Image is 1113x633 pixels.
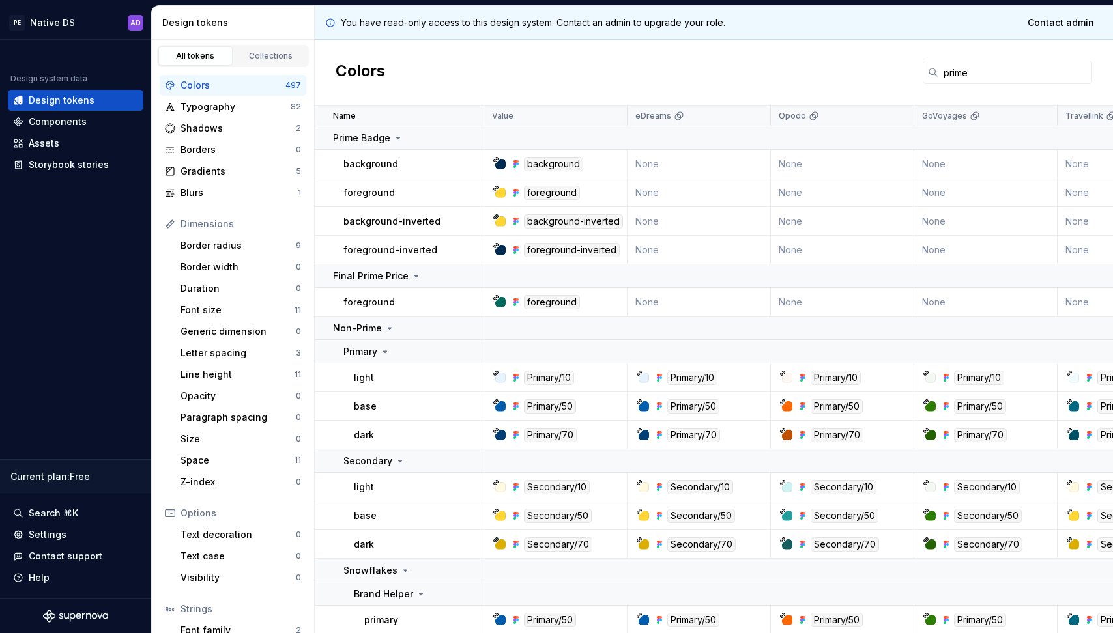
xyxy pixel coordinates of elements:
[811,480,876,494] div: Secondary/10
[181,165,296,178] div: Gradients
[296,326,301,337] div: 0
[3,8,149,36] button: PENative DSAD
[181,282,296,295] div: Duration
[938,61,1092,84] input: Search in tokens...
[181,325,296,338] div: Generic dimension
[295,369,301,380] div: 11
[296,145,301,155] div: 0
[524,399,576,414] div: Primary/50
[492,111,513,121] p: Value
[771,236,914,264] td: None
[954,480,1020,494] div: Secondary/10
[628,207,771,236] td: None
[914,150,1058,178] td: None
[667,428,720,442] div: Primary/70
[524,371,574,385] div: Primary/10
[29,94,94,107] div: Design tokens
[29,158,109,171] div: Storybook stories
[181,100,291,113] div: Typography
[811,509,878,523] div: Secondary/50
[771,150,914,178] td: None
[914,288,1058,316] td: None
[667,399,719,414] div: Primary/50
[160,161,306,182] a: Gradients5
[954,613,1006,627] div: Primary/50
[181,475,296,488] div: Z-index
[181,507,301,520] div: Options
[1028,16,1094,29] span: Contact admin
[175,524,306,545] a: Text decoration0
[771,178,914,207] td: None
[160,139,306,160] a: Borders0
[354,481,374,494] p: light
[343,455,392,468] p: Secondary
[296,240,301,251] div: 9
[1019,11,1103,35] a: Contact admin
[524,613,576,627] div: Primary/50
[29,550,102,563] div: Contact support
[181,186,298,199] div: Blurs
[175,450,306,471] a: Space11
[29,528,66,541] div: Settings
[333,132,390,145] p: Prime Badge
[29,115,87,128] div: Components
[364,613,398,626] p: primary
[160,182,306,203] a: Blurs1
[296,262,301,272] div: 0
[333,270,409,283] p: Final Prime Price
[10,470,141,483] div: Current plan : Free
[524,157,583,171] div: background
[811,399,863,414] div: Primary/50
[295,455,301,466] div: 11
[524,243,620,257] div: foreground-inverted
[343,345,377,358] p: Primary
[130,18,141,28] div: AD
[296,123,301,134] div: 2
[181,218,301,231] div: Dimensions
[8,133,143,154] a: Assets
[1065,111,1103,121] p: Travellink
[524,295,580,309] div: foreground
[954,371,1004,385] div: Primary/10
[667,480,733,494] div: Secondary/10
[175,278,306,299] a: Duration0
[8,154,143,175] a: Storybook stories
[667,613,719,627] div: Primary/50
[285,80,301,91] div: 497
[30,16,75,29] div: Native DS
[914,236,1058,264] td: None
[181,550,296,563] div: Text case
[8,567,143,588] button: Help
[343,158,398,171] p: background
[8,90,143,111] a: Design tokens
[181,239,296,252] div: Border radius
[524,537,592,552] div: Secondary/70
[296,477,301,487] div: 0
[524,214,623,229] div: background-inverted
[343,215,441,228] p: background-inverted
[628,288,771,316] td: None
[341,16,725,29] p: You have read-only access to this design system. Contact an admin to upgrade your role.
[181,411,296,424] div: Paragraph spacing
[175,546,306,567] a: Text case0
[333,111,356,121] p: Name
[43,610,108,623] svg: Supernova Logo
[771,207,914,236] td: None
[295,305,301,315] div: 11
[181,571,296,584] div: Visibility
[8,546,143,567] button: Contact support
[954,537,1022,552] div: Secondary/70
[296,166,301,176] div: 5
[160,96,306,117] a: Typography82
[181,368,295,381] div: Line height
[628,178,771,207] td: None
[181,143,296,156] div: Borders
[298,188,301,198] div: 1
[163,51,228,61] div: All tokens
[160,75,306,96] a: Colors497
[10,74,87,84] div: Design system data
[175,257,306,277] a: Border width0
[914,178,1058,207] td: None
[771,288,914,316] td: None
[343,244,437,257] p: foreground-inverted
